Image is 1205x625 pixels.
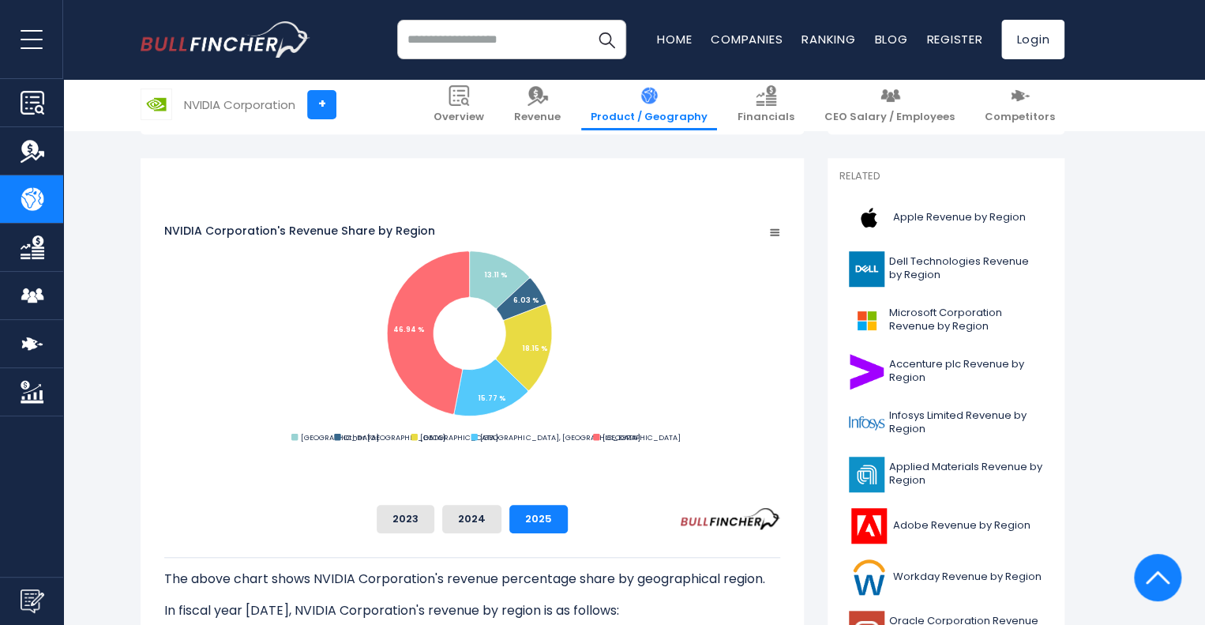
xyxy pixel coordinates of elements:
[849,508,888,544] img: ADBE logo
[839,170,1053,183] p: Related
[164,176,780,492] svg: NVIDIA Corporation's Revenue Share by Region
[141,21,310,58] img: bullfincher logo
[393,324,425,334] text: 46.94 %
[728,79,804,130] a: Financials
[657,31,692,47] a: Home
[164,223,435,239] tspan: NVIDIA Corporation's Revenue Share by Region
[889,255,1043,282] span: Dell Technologies Revenue by Region
[307,90,336,119] a: +
[849,405,884,441] img: INFY logo
[301,432,379,442] text: [GEOGRAPHIC_DATA]
[1001,20,1064,59] a: Login
[889,307,1043,333] span: Microsoft Corporation Revenue by Region
[711,31,783,47] a: Companies
[442,505,501,533] button: 2024
[377,505,434,533] button: 2023
[815,79,964,130] a: CEO Salary / Employees
[141,89,171,119] img: NVDA logo
[839,453,1053,496] a: Applied Materials Revenue by Region
[343,432,445,442] text: Other [GEOGRAPHIC_DATA]
[889,409,1043,436] span: Infosys Limited Revenue by Region
[975,79,1064,130] a: Competitors
[478,393,506,403] text: 15.77 %
[505,79,570,130] a: Revenue
[849,559,888,595] img: WDAY logo
[824,111,955,124] span: CEO Salary / Employees
[141,21,310,58] a: Go to homepage
[480,432,640,442] text: [GEOGRAPHIC_DATA], [GEOGRAPHIC_DATA]
[602,432,681,442] text: [GEOGRAPHIC_DATA]
[889,358,1043,385] span: Accenture plc Revenue by Region
[184,96,295,114] div: NVIDIA Corporation
[484,269,508,280] text: 13.11 %
[874,31,907,47] a: Blog
[893,570,1042,584] span: Workday Revenue by Region
[849,354,884,390] img: ACN logo
[509,505,568,533] button: 2025
[893,519,1030,533] span: Adobe Revenue by Region
[839,299,1053,342] a: Microsoft Corporation Revenue by Region
[849,303,884,338] img: MSFT logo
[801,31,855,47] a: Ranking
[581,79,717,130] a: Product / Geography
[591,111,708,124] span: Product / Geography
[587,20,626,59] button: Search
[424,79,494,130] a: Overview
[522,343,548,353] text: 18.15 %
[985,111,1055,124] span: Competitors
[420,432,498,442] text: [GEOGRAPHIC_DATA]
[164,601,780,620] p: In fiscal year [DATE], NVIDIA Corporation's revenue by region is as follows:
[926,31,982,47] a: Register
[839,350,1053,393] a: Accenture plc Revenue by Region
[738,111,794,124] span: Financials
[849,200,888,235] img: AAPL logo
[849,457,884,492] img: AMAT logo
[849,251,884,287] img: DELL logo
[839,247,1053,291] a: Dell Technologies Revenue by Region
[839,555,1053,599] a: Workday Revenue by Region
[513,295,539,305] text: 6.03 %
[893,211,1026,224] span: Apple Revenue by Region
[889,461,1043,488] span: Applied Materials Revenue by Region
[164,570,780,589] p: The above chart shows NVIDIA Corporation's revenue percentage share by geographical region.
[839,196,1053,239] a: Apple Revenue by Region
[839,401,1053,445] a: Infosys Limited Revenue by Region
[839,504,1053,548] a: Adobe Revenue by Region
[514,111,561,124] span: Revenue
[434,111,484,124] span: Overview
